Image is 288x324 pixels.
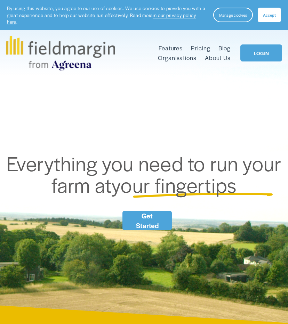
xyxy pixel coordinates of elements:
[213,8,253,22] button: Manage cookies
[218,43,231,53] a: Blog
[158,53,197,63] a: Organisations
[6,36,115,70] img: fieldmargin.com
[159,44,183,52] span: Features
[263,12,276,18] span: Accept
[7,12,196,25] a: in our privacy policy here
[191,43,210,53] a: Pricing
[7,5,206,25] p: By using this website, you agree to our use of cookies. We use cookies to provide you with a grea...
[111,171,237,199] span: your fingertips
[205,53,231,63] a: About Us
[7,149,286,199] span: Everything you need to run your farm at
[122,211,172,230] a: Get Started
[219,12,247,18] span: Manage cookies
[159,43,183,53] a: folder dropdown
[258,8,281,22] button: Accept
[240,44,282,61] a: LOGIN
